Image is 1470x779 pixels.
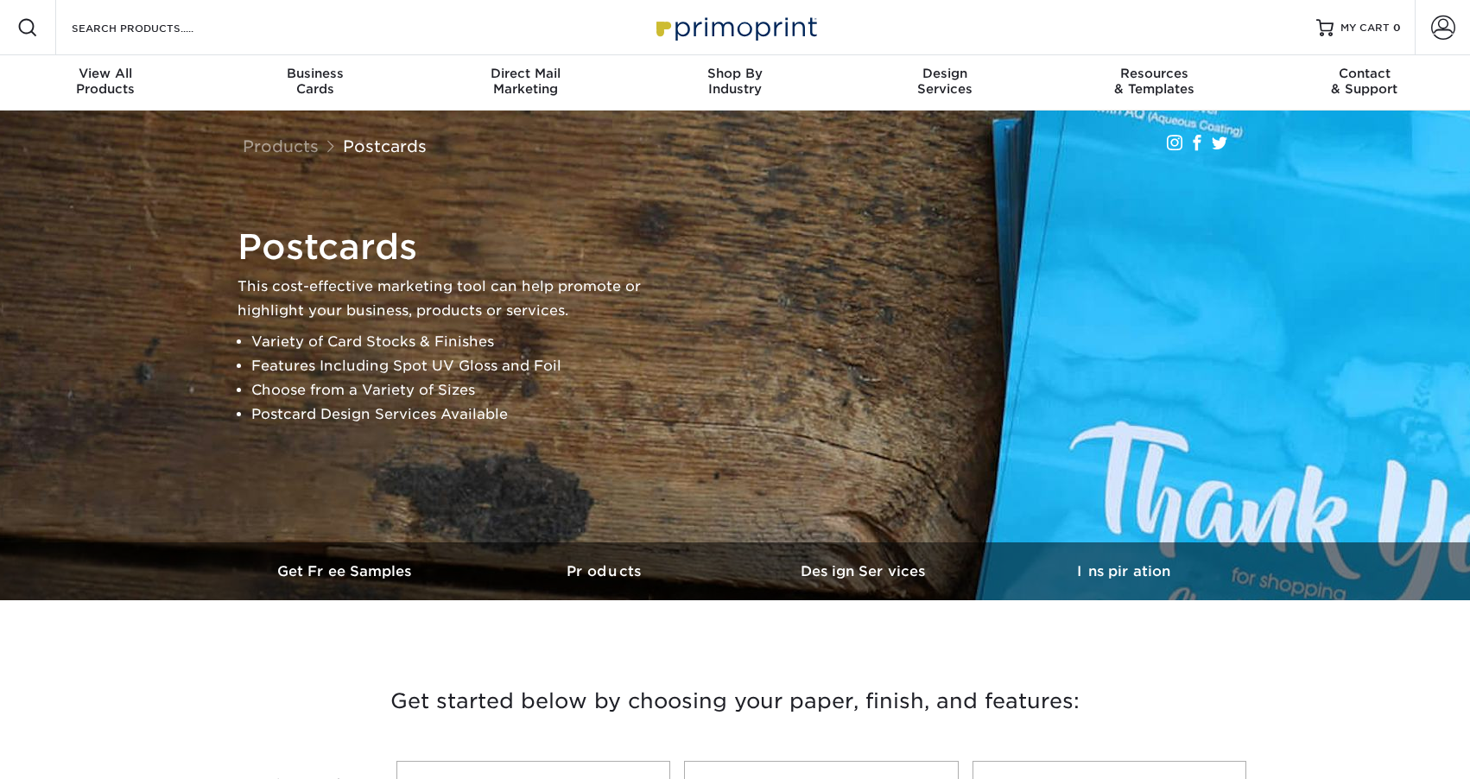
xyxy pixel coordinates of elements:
[217,563,476,579] h3: Get Free Samples
[211,66,421,81] span: Business
[840,55,1049,111] a: DesignServices
[630,66,840,81] span: Shop By
[211,66,421,97] div: Cards
[1049,55,1259,111] a: Resources& Templates
[1259,66,1469,97] div: & Support
[251,330,669,354] li: Variety of Card Stocks & Finishes
[994,542,1253,600] a: Inspiration
[1049,66,1259,97] div: & Templates
[630,66,840,97] div: Industry
[421,66,630,97] div: Marketing
[476,563,735,579] h3: Products
[840,66,1049,97] div: Services
[1049,66,1259,81] span: Resources
[1,55,211,111] a: View AllProducts
[243,136,319,155] a: Products
[421,55,630,111] a: Direct MailMarketing
[343,136,427,155] a: Postcards
[251,354,669,378] li: Features Including Spot UV Gloss and Foil
[649,9,821,46] img: Primoprint
[1259,66,1469,81] span: Contact
[735,563,994,579] h3: Design Services
[211,55,421,111] a: BusinessCards
[238,275,669,323] p: This cost-effective marketing tool can help promote or highlight your business, products or servi...
[217,542,476,600] a: Get Free Samples
[994,563,1253,579] h3: Inspiration
[251,378,669,402] li: Choose from a Variety of Sizes
[230,662,1240,740] h3: Get started below by choosing your paper, finish, and features:
[70,17,238,38] input: SEARCH PRODUCTS.....
[840,66,1049,81] span: Design
[238,226,669,268] h1: Postcards
[1259,55,1469,111] a: Contact& Support
[1,66,211,81] span: View All
[1340,21,1390,35] span: MY CART
[1,66,211,97] div: Products
[630,55,840,111] a: Shop ByIndustry
[476,542,735,600] a: Products
[421,66,630,81] span: Direct Mail
[1393,22,1401,34] span: 0
[251,402,669,427] li: Postcard Design Services Available
[735,542,994,600] a: Design Services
